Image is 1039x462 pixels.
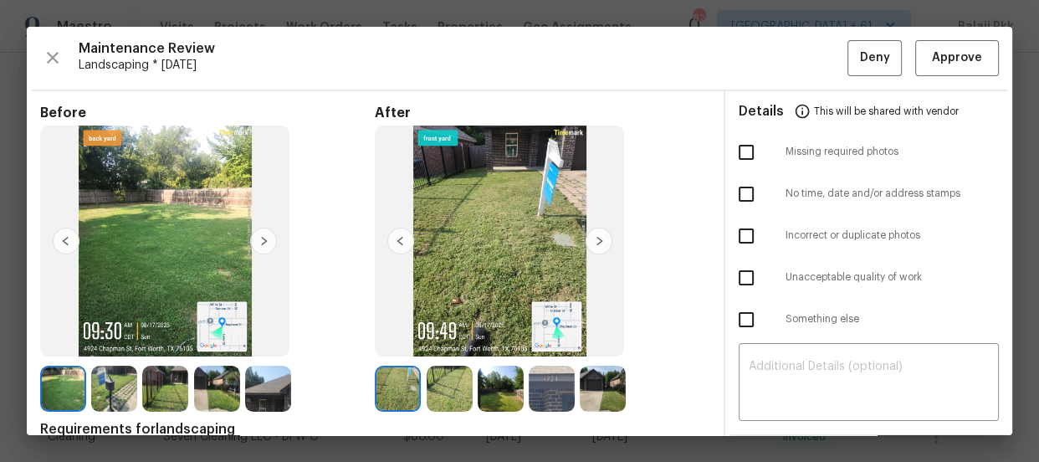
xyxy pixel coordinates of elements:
[725,299,1012,341] div: Something else
[786,312,999,326] span: Something else
[725,257,1012,299] div: Unacceptable quality of work
[40,421,710,438] span: Requirements for landscaping
[53,228,79,254] img: left-chevron-button-url
[915,40,999,76] button: Approve
[725,215,1012,257] div: Incorrect or duplicate photos
[814,91,959,131] span: This will be shared with vendor
[725,173,1012,215] div: No time, date and/or address stamps
[79,40,847,57] span: Maintenance Review
[79,57,847,74] span: Landscaping * [DATE]
[860,48,890,69] span: Deny
[786,228,999,243] span: Incorrect or duplicate photos
[40,105,375,121] span: Before
[250,228,277,254] img: right-chevron-button-url
[375,105,709,121] span: After
[586,228,612,254] img: right-chevron-button-url
[847,40,902,76] button: Deny
[932,48,982,69] span: Approve
[786,145,999,159] span: Missing required photos
[739,91,784,131] span: Details
[387,228,414,254] img: left-chevron-button-url
[725,131,1012,173] div: Missing required photos
[786,270,999,285] span: Unacceptable quality of work
[786,187,999,201] span: No time, date and/or address stamps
